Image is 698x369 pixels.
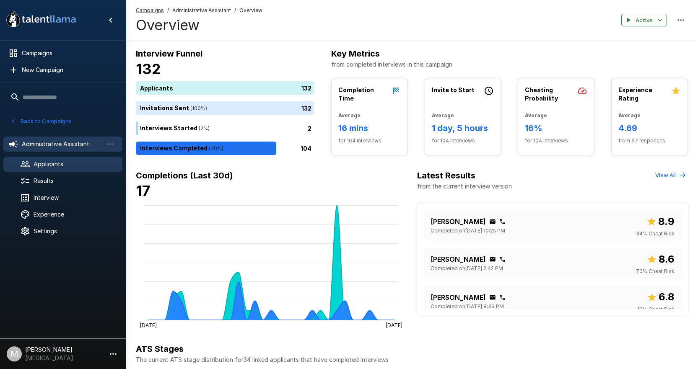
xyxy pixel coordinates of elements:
[432,112,454,119] b: Average
[489,218,496,225] div: Click to copy
[431,302,504,311] span: Completed on [DATE] 8:49 PM
[636,267,675,276] span: 70 % Cheat Risk
[301,144,311,153] p: 104
[431,227,505,235] span: Completed on [DATE] 10:25 PM
[432,137,494,145] span: for 104 interviews
[618,112,641,119] b: Average
[646,214,675,230] span: Overall score out of 10
[417,170,475,181] b: Latest Results
[658,215,675,227] b: 8.9
[136,16,262,34] h4: Overview
[499,294,506,301] div: Click to copy
[136,49,202,59] b: Interview Funnel
[431,217,486,227] p: [PERSON_NAME]
[618,121,681,135] h6: 4.69
[331,49,380,59] b: Key Metrics
[525,137,587,145] span: for 104 interviews
[308,124,311,133] p: 2
[431,264,503,273] span: Completed on [DATE] 2:42 PM
[136,60,161,77] b: 132
[136,344,184,354] b: ATS Stages
[636,230,675,238] span: 34 % Cheat Risk
[136,170,233,181] b: Completions (Last 30d)
[659,291,675,303] b: 6.8
[618,86,652,102] b: Experience Rating
[140,322,157,328] tspan: [DATE]
[659,253,675,265] b: 8.6
[331,60,688,69] p: from completed interviews in this campaign
[653,169,688,182] button: View All
[525,86,558,102] b: Cheating Probability
[431,292,486,302] p: [PERSON_NAME]
[499,218,506,225] div: Click to copy
[637,305,675,314] span: 10 % Cheat Risk
[136,182,150,199] b: 17
[167,6,169,15] span: /
[431,254,486,264] p: [PERSON_NAME]
[172,6,231,15] span: Administrative Assistant
[136,7,164,13] u: Campaigns
[432,86,475,93] b: Invite to Start
[386,322,402,328] tspan: [DATE]
[647,289,675,305] span: Overall score out of 10
[338,112,361,119] b: Average
[621,14,667,27] button: Active
[301,104,311,113] p: 132
[525,112,547,119] b: Average
[417,182,512,191] p: from the current interview version
[647,251,675,267] span: Overall score out of 10
[301,84,311,93] p: 132
[338,121,401,135] h6: 16 mins
[525,121,587,135] h6: 16%
[338,86,374,102] b: Completion Time
[338,137,401,145] span: for 104 interviews
[618,137,681,145] span: from 67 responses
[234,6,236,15] span: /
[239,6,262,15] span: Overview
[489,256,496,263] div: Click to copy
[432,121,494,135] h6: 1 day, 5 hours
[136,356,688,364] p: The current ATS stage distribution for 34 linked applicants that have completed interviews
[499,256,506,263] div: Click to copy
[489,294,496,301] div: Click to copy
